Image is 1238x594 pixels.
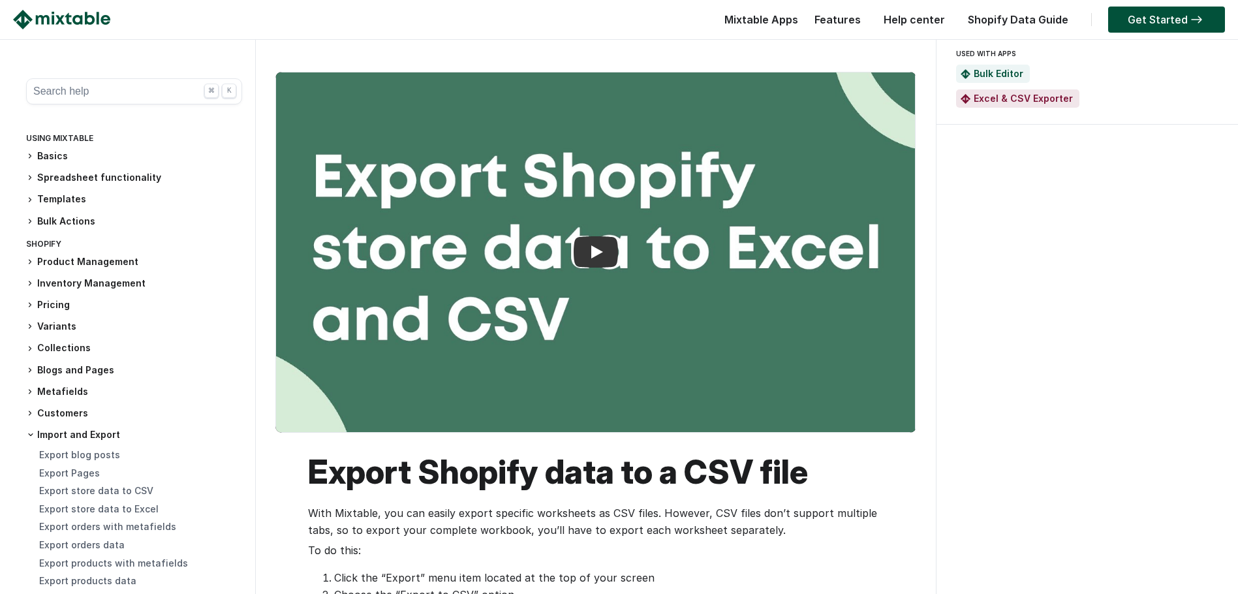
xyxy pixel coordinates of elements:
[26,78,242,104] button: Search help ⌘ K
[877,13,952,26] a: Help center
[308,452,896,492] h1: Export Shopify data to a CSV file
[39,557,188,569] a: Export products with metafields
[39,521,176,532] a: Export orders with metafields
[308,505,896,539] p: With Mixtable, you can easily export specific worksheets as CSV files. However, CSV files don’t s...
[961,13,1075,26] a: Shopify Data Guide
[334,569,896,586] li: Click the “Export” menu item located at the top of your screen
[204,84,219,98] div: ⌘
[39,467,100,478] a: Export Pages
[26,298,242,312] h3: Pricing
[26,193,242,206] h3: Templates
[26,385,242,399] h3: Metafields
[26,341,242,355] h3: Collections
[26,171,242,185] h3: Spreadsheet functionality
[956,46,1213,61] div: USED WITH APPS
[26,255,242,269] h3: Product Management
[26,149,242,163] h3: Basics
[222,84,236,98] div: K
[39,539,125,550] a: Export orders data
[961,69,970,79] img: Mixtable Spreadsheet Bulk Editor App
[26,131,242,149] div: Using Mixtable
[26,428,242,441] h3: Import and Export
[308,542,896,559] p: To do this:
[39,485,153,496] a: Export store data to CSV
[1108,7,1225,33] a: Get Started
[26,215,242,228] h3: Bulk Actions
[974,93,1073,104] a: Excel & CSV Exporter
[26,407,242,420] h3: Customers
[26,320,242,334] h3: Variants
[26,277,242,290] h3: Inventory Management
[1188,16,1205,23] img: arrow-right.svg
[974,68,1023,79] a: Bulk Editor
[808,13,867,26] a: Features
[39,503,159,514] a: Export store data to Excel
[961,94,970,104] img: Mixtable Excel & CSV Exporter App
[39,575,136,586] a: Export products data
[26,236,242,255] div: Shopify
[26,364,242,377] h3: Blogs and Pages
[718,10,798,36] div: Mixtable Apps
[13,10,110,29] img: Mixtable logo
[39,449,120,460] a: Export blog posts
